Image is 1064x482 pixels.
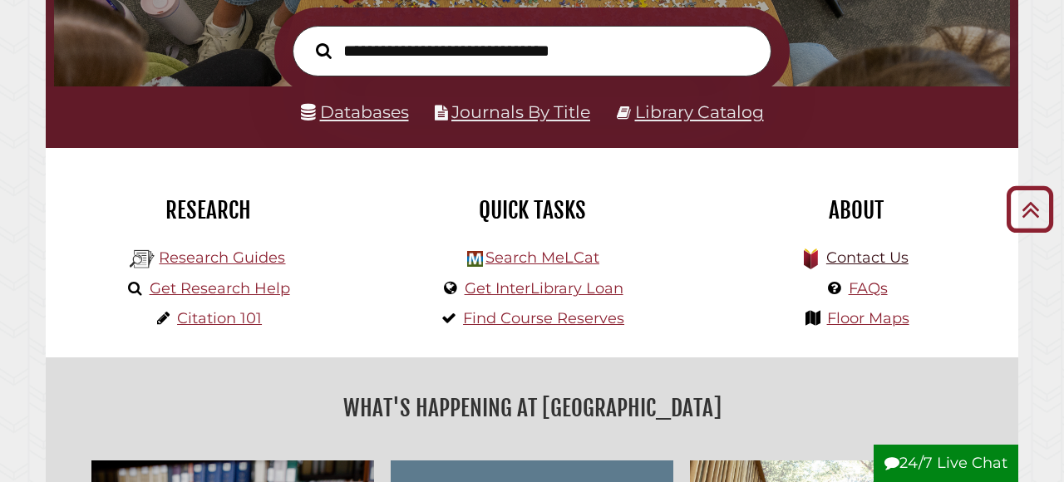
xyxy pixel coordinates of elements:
a: Get InterLibrary Loan [465,279,623,298]
a: FAQs [849,279,888,298]
a: Back to Top [1000,195,1060,223]
button: Search [308,38,340,62]
a: Databases [301,101,409,122]
h2: About [707,196,1006,224]
img: Hekman Library Logo [467,251,483,267]
a: Journals By Title [451,101,590,122]
a: Citation 101 [177,309,262,327]
h2: What's Happening at [GEOGRAPHIC_DATA] [58,389,1006,427]
h2: Quick Tasks [382,196,682,224]
a: Library Catalog [635,101,764,122]
a: Get Research Help [150,279,290,298]
a: Find Course Reserves [463,309,624,327]
a: Research Guides [159,248,285,267]
a: Floor Maps [827,309,909,327]
img: Hekman Library Logo [130,247,155,272]
h2: Research [58,196,357,224]
i: Search [316,42,332,59]
a: Search MeLCat [485,248,599,267]
a: Contact Us [826,248,909,267]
